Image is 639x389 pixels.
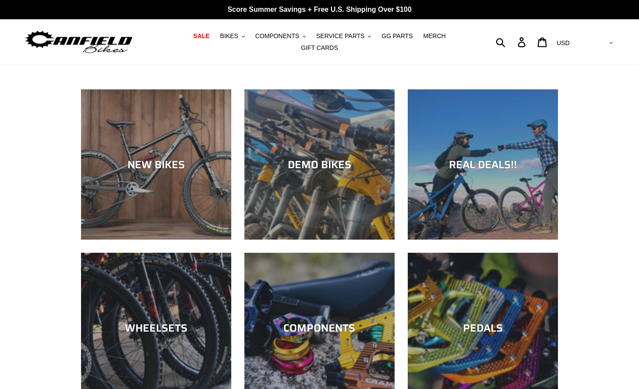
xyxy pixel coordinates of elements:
[408,322,558,335] div: PEDALS
[251,30,310,42] button: COMPONENTS
[501,32,523,52] input: Search
[255,32,299,40] span: COMPONENTS
[419,30,450,42] a: MERCH
[297,42,342,54] a: GIFT CARDS
[423,32,445,40] span: MERCH
[408,158,558,171] div: REAL DEALS!!
[81,322,231,335] div: WHEELSETS
[244,89,395,240] a: DEMO BIKES
[408,89,558,240] a: REAL DEALS!!
[301,44,338,52] span: GIFT CARDS
[316,32,364,40] span: SERVICE PARTS
[377,30,417,42] a: GG PARTS
[81,89,231,240] a: NEW BIKES
[381,32,413,40] span: GG PARTS
[216,30,249,42] button: BIKES
[220,32,238,40] span: BIKES
[244,322,395,335] div: COMPONENTS
[193,32,209,40] span: SALE
[312,30,375,42] button: SERVICE PARTS
[189,30,214,42] a: SALE
[24,28,134,56] img: Canfield Bikes
[81,158,231,171] div: NEW BIKES
[244,158,395,171] div: DEMO BIKES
